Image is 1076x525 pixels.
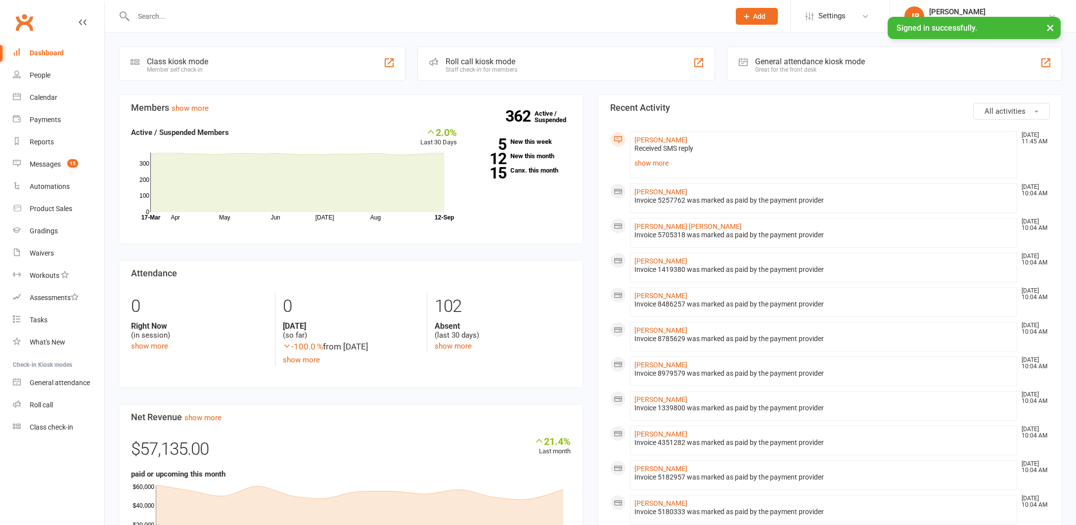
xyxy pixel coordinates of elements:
a: [PERSON_NAME] [634,292,687,300]
button: Add [736,8,778,25]
div: JB [904,6,924,26]
span: Add [753,12,765,20]
a: [PERSON_NAME] [634,465,687,473]
div: General attendance [30,379,90,387]
a: Messages 15 [13,153,104,175]
a: Workouts [13,264,104,287]
a: show more [435,342,472,350]
time: [DATE] 10:04 AM [1017,392,1049,404]
span: Settings [818,5,846,27]
div: Tasks [30,316,47,324]
time: [DATE] 10:04 AM [1017,461,1049,474]
a: [PERSON_NAME] [PERSON_NAME] [634,222,742,230]
a: Class kiosk mode [13,416,104,438]
h3: Recent Activity [610,103,1050,113]
a: 12New this month [472,153,571,159]
h3: Members [131,103,571,113]
div: 21.4% [534,436,571,446]
div: Messages [30,160,61,168]
a: Automations [13,175,104,198]
div: Workouts [30,271,59,279]
strong: Active / Suspended Members [131,128,229,137]
a: show more [131,342,168,350]
strong: 5 [472,137,506,152]
strong: 12 [472,151,506,166]
span: All activities [985,107,1026,116]
div: Class kiosk mode [147,57,208,66]
div: Reports [30,138,54,146]
div: Invoice 8979579 was marked as paid by the payment provider [634,369,1013,378]
div: Assessments [30,294,79,302]
h3: Net Revenue [131,412,571,422]
a: show more [283,355,320,364]
button: All activities [973,103,1050,120]
strong: 362 [505,109,535,124]
button: × [1041,17,1059,38]
div: Member self check-in [147,66,208,73]
div: Class check-in [30,423,73,431]
a: 5New this week [472,138,571,145]
div: Invoice 4351282 was marked as paid by the payment provider [634,438,1013,447]
div: 102 [435,292,571,321]
a: What's New [13,331,104,353]
a: Waivers [13,242,104,264]
input: Search... [131,9,723,23]
a: Clubworx [12,10,37,35]
strong: 15 [472,166,506,180]
time: [DATE] 10:04 AM [1017,495,1049,508]
div: General attendance kiosk mode [755,57,865,66]
a: [PERSON_NAME] [634,430,687,438]
a: 362Active / Suspended [535,103,578,131]
div: Received SMS reply [634,144,1013,153]
div: Invoice 1339800 was marked as paid by the payment provider [634,404,1013,412]
a: Assessments [13,287,104,309]
strong: [DATE] [283,321,419,331]
div: (in session) [131,321,268,340]
div: Invoice 1419380 was marked as paid by the payment provider [634,265,1013,274]
a: Dashboard [13,42,104,64]
div: Automations [30,182,70,190]
div: People [30,71,50,79]
span: 15 [67,159,78,168]
a: [PERSON_NAME] [634,188,687,196]
a: Payments [13,109,104,131]
div: 0 [283,292,419,321]
div: $57,135.00 [131,436,571,468]
div: from [DATE] [283,340,419,353]
div: Last month [534,436,571,457]
div: Invoice 5705318 was marked as paid by the payment provider [634,231,1013,239]
a: Gradings [13,220,104,242]
div: Staff check-in for members [446,66,517,73]
time: [DATE] 10:04 AM [1017,253,1049,266]
div: Invoice 5257762 was marked as paid by the payment provider [634,196,1013,205]
div: Great for the front desk [755,66,865,73]
a: Calendar [13,87,104,109]
strong: Absent [435,321,571,331]
div: Payments [30,116,61,124]
div: 2.0% [420,127,457,137]
div: Invoice 8486257 was marked as paid by the payment provider [634,300,1013,308]
time: [DATE] 10:04 AM [1017,426,1049,439]
div: Calendar [30,93,57,101]
div: Product Sales [30,205,72,213]
a: 15Canx. this month [472,167,571,174]
div: Roll call [30,401,53,409]
time: [DATE] 10:04 AM [1017,322,1049,335]
time: [DATE] 10:04 AM [1017,219,1049,231]
time: [DATE] 10:04 AM [1017,357,1049,370]
a: show more [634,156,1013,170]
a: Product Sales [13,198,104,220]
a: [PERSON_NAME] [634,257,687,265]
div: Dashboard [30,49,64,57]
div: (last 30 days) [435,321,571,340]
span: Signed in successfully. [897,23,977,33]
strong: paid or upcoming this month [131,470,225,479]
a: [PERSON_NAME] [634,499,687,507]
a: [PERSON_NAME] [634,136,687,144]
span: -100.0 % [283,342,323,351]
div: Invoice 5180333 was marked as paid by the payment provider [634,508,1013,516]
time: [DATE] 10:04 AM [1017,288,1049,301]
a: General attendance kiosk mode [13,372,104,394]
a: [PERSON_NAME] [634,361,687,369]
a: show more [172,104,209,113]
